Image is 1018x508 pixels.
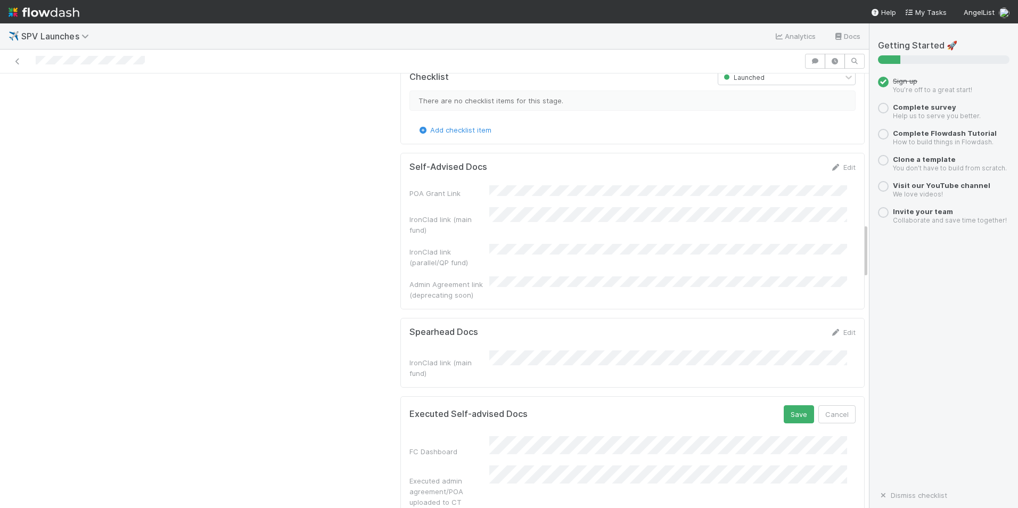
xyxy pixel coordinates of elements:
[878,491,947,499] a: Dismiss checklist
[409,476,489,507] div: Executed admin agreement/POA uploaded to CT
[721,73,765,81] span: Launched
[409,162,487,173] h5: Self-Advised Docs
[893,190,943,198] small: We love videos!
[999,7,1009,18] img: avatar_7d33b4c2-6dd7-4bf3-9761-6f087fa0f5c6.png
[878,40,1009,51] h5: Getting Started 🚀
[409,188,489,199] div: POA Grant Link
[409,327,478,338] h5: Spearhead Docs
[893,77,917,85] span: Sign up
[831,328,856,337] a: Edit
[893,207,953,216] a: Invite your team
[9,3,79,21] img: logo-inverted-e16ddd16eac7371096b0.svg
[409,72,449,83] h5: Checklist
[9,31,19,40] span: ✈️
[409,214,489,235] div: IronClad link (main fund)
[409,247,489,268] div: IronClad link (parallel/QP fund)
[905,8,947,17] span: My Tasks
[893,155,956,163] a: Clone a template
[409,91,856,111] div: There are no checklist items for this stage.
[893,181,990,190] a: Visit our YouTube channel
[893,164,1007,172] small: You don’t have to build from scratch.
[417,126,491,134] a: Add checklist item
[893,138,994,146] small: How to build things in Flowdash.
[774,30,816,43] a: Analytics
[409,279,489,300] div: Admin Agreement link (deprecating soon)
[833,30,860,43] a: Docs
[831,163,856,171] a: Edit
[871,7,896,18] div: Help
[893,103,956,111] a: Complete survey
[784,405,814,423] button: Save
[893,129,997,137] a: Complete Flowdash Tutorial
[893,112,981,120] small: Help us to serve you better.
[409,409,528,420] h5: Executed Self-advised Docs
[893,86,972,94] small: You’re off to a great start!
[893,216,1007,224] small: Collaborate and save time together!
[818,405,856,423] button: Cancel
[21,31,94,42] span: SPV Launches
[409,357,489,379] div: IronClad link (main fund)
[409,446,489,457] div: FC Dashboard
[964,8,995,17] span: AngelList
[905,7,947,18] a: My Tasks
